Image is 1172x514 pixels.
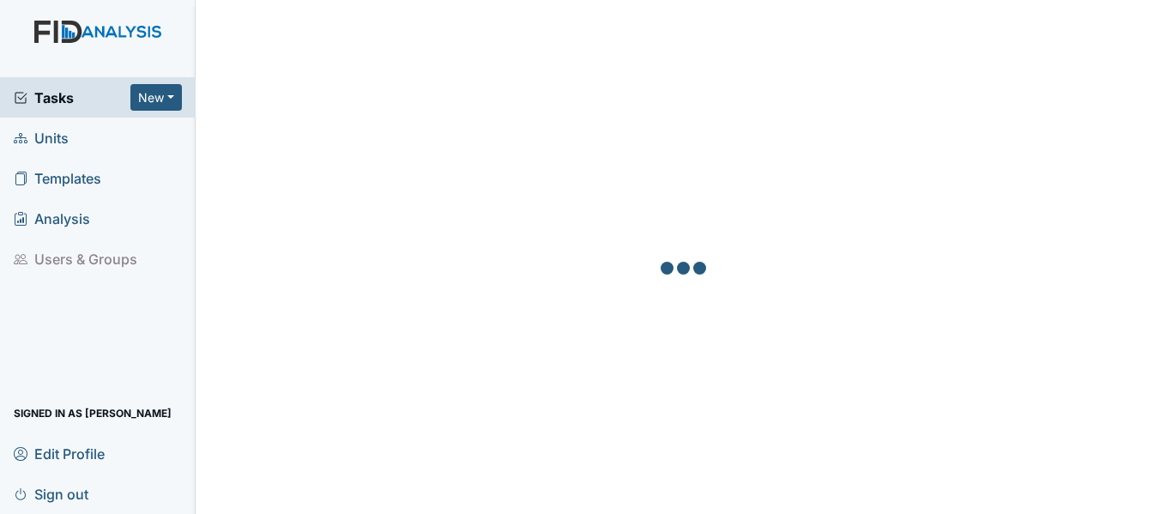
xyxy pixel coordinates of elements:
[14,400,172,426] span: Signed in as [PERSON_NAME]
[14,481,88,507] span: Sign out
[14,124,69,151] span: Units
[14,88,130,108] a: Tasks
[14,165,101,191] span: Templates
[14,440,105,467] span: Edit Profile
[14,205,90,232] span: Analysis
[130,84,182,111] button: New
